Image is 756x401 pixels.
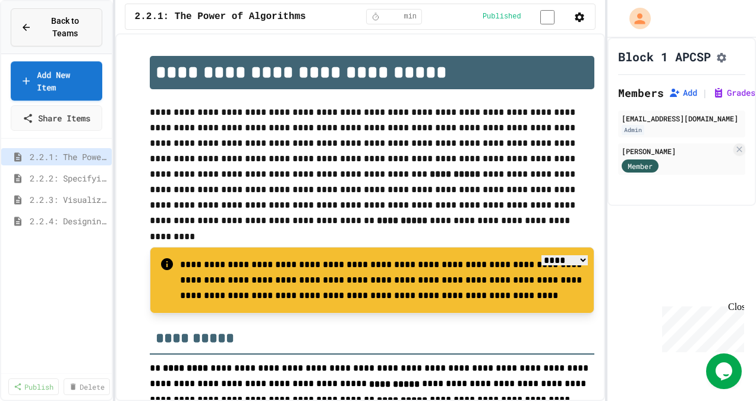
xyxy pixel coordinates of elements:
iframe: chat widget [657,302,744,352]
input: publish toggle [526,10,569,24]
span: 2.2.4: Designing Flowcharts [30,215,107,227]
span: min [404,12,417,21]
a: Publish [8,378,59,395]
div: [PERSON_NAME] [622,146,731,156]
button: Assignment Settings [716,49,727,64]
h2: Members [618,84,664,101]
span: 2.2.1: The Power of Algorithms [135,10,306,24]
button: Add [669,87,697,99]
button: Grades [713,87,755,99]
div: Admin [622,125,644,135]
span: Published [483,12,521,21]
a: Delete [64,378,110,395]
div: Content is published and visible to students [483,9,569,24]
iframe: chat widget [706,353,744,389]
span: 2.2.3: Visualizing Logic with Flowcharts [30,193,107,206]
span: Back to Teams [39,15,92,40]
h1: Block 1 APCSP [618,48,711,65]
a: Share Items [11,105,102,131]
span: 2.2.1: The Power of Algorithms [30,151,107,163]
div: My Account [617,5,654,32]
span: | [702,86,708,100]
span: Member [628,161,653,171]
a: Add New Item [11,61,102,101]
button: Back to Teams [11,8,102,46]
div: [EMAIL_ADDRESS][DOMAIN_NAME] [622,113,742,124]
div: Chat with us now!Close [5,5,82,76]
span: 2.2.2: Specifying Ideas with Pseudocode [30,172,107,184]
